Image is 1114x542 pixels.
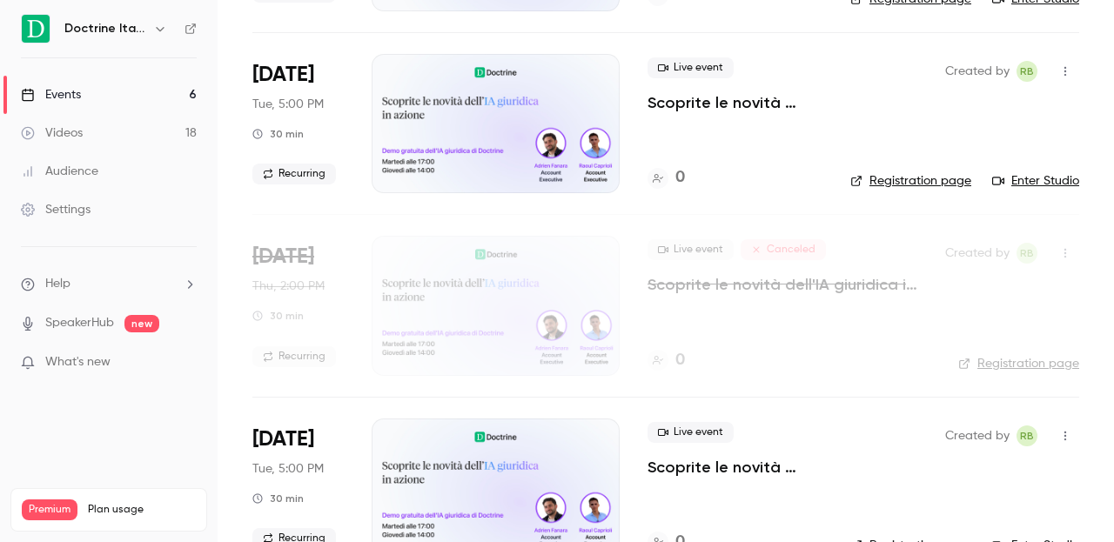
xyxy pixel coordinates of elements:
[675,349,685,372] h4: 0
[945,243,1010,264] span: Created by
[252,164,336,184] span: Recurring
[945,425,1010,446] span: Created by
[675,166,685,190] h4: 0
[1020,61,1034,82] span: RB
[648,274,917,295] a: Scoprite le novità dell'IA giuridica in azione
[21,201,91,218] div: Settings
[45,275,70,293] span: Help
[648,166,685,190] a: 0
[648,92,822,113] a: Scoprite le novità dell'IA giuridica in azione
[252,61,314,89] span: [DATE]
[648,422,734,443] span: Live event
[88,503,196,517] span: Plan usage
[252,492,304,505] div: 30 min
[124,315,159,332] span: new
[22,15,50,43] img: Doctrine Italia
[252,278,325,295] span: Thu, 2:00 PM
[22,499,77,520] span: Premium
[64,20,146,37] h6: Doctrine Italia
[648,239,734,260] span: Live event
[21,275,197,293] li: help-dropdown-opener
[252,243,314,271] span: [DATE]
[252,346,336,367] span: Recurring
[945,61,1010,82] span: Created by
[1017,243,1037,264] span: Romain Ballereau
[252,236,344,375] div: Oct 16 Thu, 2:00 PM (Europe/Paris)
[648,349,685,372] a: 0
[45,314,114,332] a: SpeakerHub
[21,86,81,104] div: Events
[252,96,324,113] span: Tue, 5:00 PM
[45,353,111,371] span: What's new
[252,460,324,478] span: Tue, 5:00 PM
[1017,61,1037,82] span: Romain Ballereau
[958,355,1079,372] a: Registration page
[1020,425,1034,446] span: RB
[1020,243,1034,264] span: RB
[992,172,1079,190] a: Enter Studio
[1017,425,1037,446] span: Romain Ballereau
[252,54,344,193] div: Oct 14 Tue, 5:00 PM (Europe/Paris)
[252,127,304,141] div: 30 min
[21,124,83,142] div: Videos
[850,172,971,190] a: Registration page
[252,425,314,453] span: [DATE]
[648,457,822,478] a: Scoprite le novità dell'IA giuridica in azione
[21,163,98,180] div: Audience
[176,355,197,371] iframe: Noticeable Trigger
[741,239,826,260] span: Canceled
[252,309,304,323] div: 30 min
[648,57,734,78] span: Live event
